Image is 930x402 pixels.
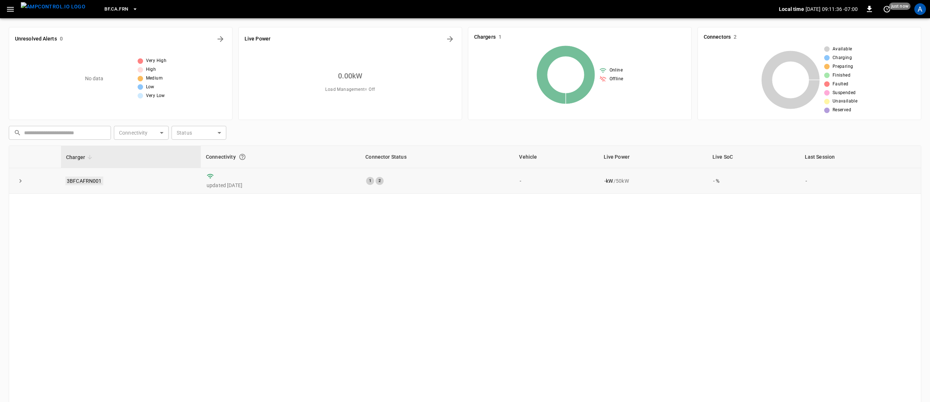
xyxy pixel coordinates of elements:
span: Finished [833,72,850,79]
span: Medium [146,75,163,82]
button: All Alerts [215,33,226,45]
span: Preparing [833,63,853,70]
span: just now [889,3,911,10]
div: 2 [376,177,384,185]
span: High [146,66,156,73]
span: Online [610,67,623,74]
th: Live Power [599,146,707,168]
th: Connector Status [360,146,514,168]
button: set refresh interval [881,3,893,15]
span: Low [146,84,154,91]
h6: Live Power [245,35,270,43]
span: Very High [146,57,167,65]
a: 3BFCAFRN001 [65,177,103,185]
th: Last Session [800,146,921,168]
div: Connectivity [206,150,355,163]
button: Energy Overview [444,33,456,45]
p: Local time [779,5,804,13]
p: updated [DATE] [207,182,354,189]
div: / 50 kW [604,177,702,185]
h6: 0.00 kW [338,70,363,82]
span: Reserved [833,107,851,114]
h6: Unresolved Alerts [15,35,57,43]
th: Live SoC [707,146,800,168]
button: Connection between the charger and our software. [236,150,249,163]
p: No data [85,75,104,82]
button: BF.CA.FRN [101,2,141,16]
div: 1 [366,177,374,185]
h6: Connectors [704,33,731,41]
span: Very Low [146,92,165,100]
p: [DATE] 09:11:36 -07:00 [806,5,858,13]
span: Available [833,46,852,53]
span: Charging [833,54,852,62]
td: - [800,168,921,194]
span: Offline [610,76,623,83]
p: - kW [604,177,613,185]
span: Charger [66,153,95,162]
div: profile-icon [914,3,926,15]
span: Faulted [833,81,849,88]
h6: 1 [499,33,501,41]
span: Suspended [833,89,856,97]
h6: 0 [60,35,63,43]
button: expand row [15,175,26,186]
span: Unavailable [833,98,857,105]
h6: Chargers [474,33,496,41]
h6: 2 [734,33,737,41]
td: - [514,168,598,194]
th: Vehicle [514,146,598,168]
img: ampcontrol.io logo [21,2,85,11]
span: Load Management = Off [325,86,375,93]
td: - % [707,168,800,194]
span: BF.CA.FRN [104,5,128,13]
